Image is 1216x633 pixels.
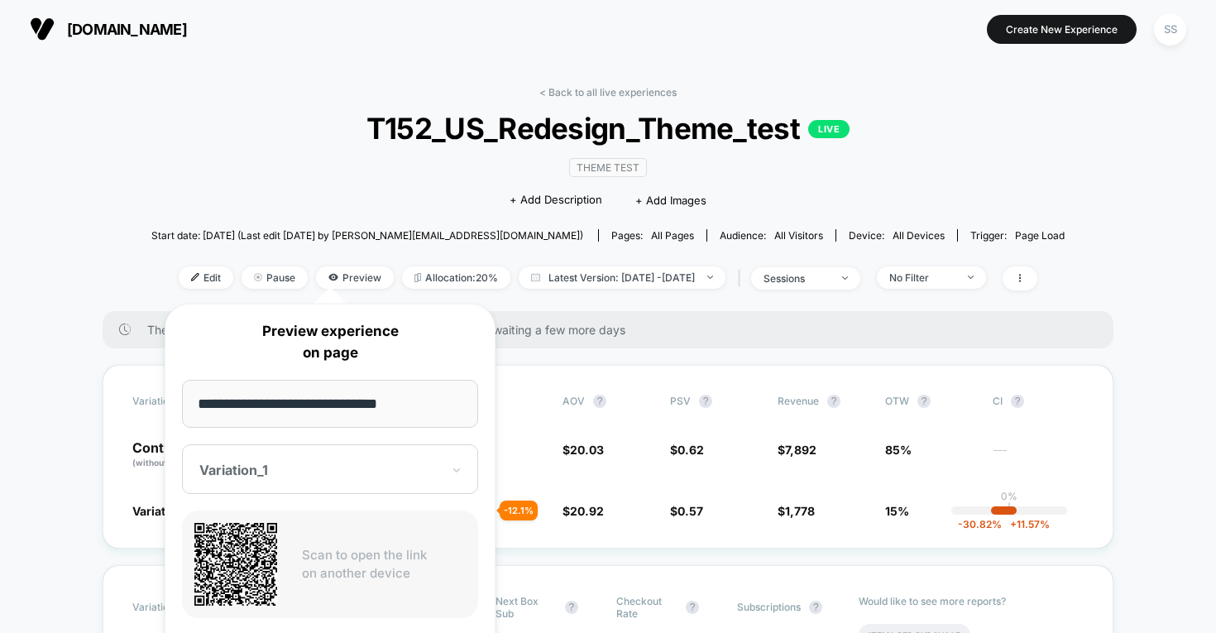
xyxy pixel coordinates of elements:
[651,229,694,242] span: all pages
[611,229,694,242] div: Pages:
[670,443,704,457] span: $
[1015,229,1065,242] span: Page Load
[25,16,192,42] button: [DOMAIN_NAME]
[859,595,1084,607] p: Would like to see more reports?
[1008,502,1011,515] p: |
[1001,490,1017,502] p: 0%
[132,504,193,518] span: Variation_1
[191,273,199,281] img: edit
[242,266,308,289] span: Pause
[197,111,1018,146] span: T152_US_Redesign_Theme_test
[254,273,262,281] img: end
[510,192,602,209] span: + Add Description
[686,601,699,614] button: ?
[677,443,704,457] span: 0.62
[778,443,816,457] span: $
[827,395,840,408] button: ?
[302,546,466,583] p: Scan to open the link on another device
[917,395,931,408] button: ?
[764,272,830,285] div: sessions
[132,395,223,408] span: Variation
[635,194,706,207] span: + Add Images
[593,395,606,408] button: ?
[67,21,187,38] span: [DOMAIN_NAME]
[616,595,677,620] span: Checkout Rate
[707,276,713,279] img: end
[885,504,909,518] span: 15%
[885,395,976,408] span: OTW
[993,395,1084,408] span: CI
[132,441,223,469] p: Control
[30,17,55,41] img: Visually logo
[968,276,974,279] img: end
[889,271,955,284] div: No Filter
[893,229,945,242] span: all devices
[539,86,677,98] a: < Back to all live experiences
[1010,518,1017,530] span: +
[785,443,816,457] span: 7,892
[132,595,223,620] span: Variation
[531,273,540,281] img: calendar
[958,518,1002,530] span: -30.82 %
[414,273,421,282] img: rebalance
[316,266,394,289] span: Preview
[720,229,823,242] div: Audience:
[1002,518,1050,530] span: 11.57 %
[500,501,538,520] div: - 12.1 %
[569,158,647,177] span: Theme Test
[737,601,801,613] span: Subscriptions
[570,443,604,457] span: 20.03
[563,443,604,457] span: $
[1154,13,1186,46] div: SS
[670,395,691,407] span: PSV
[570,504,604,518] span: 20.92
[179,266,233,289] span: Edit
[147,323,1080,337] span: There are still no statistically significant results. We recommend waiting a few more days
[677,504,703,518] span: 0.57
[993,445,1084,469] span: ---
[785,504,815,518] span: 1,778
[987,15,1137,44] button: Create New Experience
[132,458,207,468] span: (without changes)
[734,266,751,290] span: |
[1149,12,1191,46] button: SS
[151,229,583,242] span: Start date: [DATE] (Last edit [DATE] by [PERSON_NAME][EMAIL_ADDRESS][DOMAIN_NAME])
[970,229,1065,242] div: Trigger:
[885,443,912,457] span: 85%
[495,595,557,620] span: Next Box Sub
[835,229,957,242] span: Device:
[778,395,819,407] span: Revenue
[182,321,478,363] p: Preview experience on page
[563,395,585,407] span: AOV
[808,120,850,138] p: LIVE
[565,601,578,614] button: ?
[519,266,725,289] span: Latest Version: [DATE] - [DATE]
[699,395,712,408] button: ?
[670,504,703,518] span: $
[774,229,823,242] span: All Visitors
[842,276,848,280] img: end
[402,266,510,289] span: Allocation: 20%
[563,504,604,518] span: $
[809,601,822,614] button: ?
[1011,395,1024,408] button: ?
[778,504,815,518] span: $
